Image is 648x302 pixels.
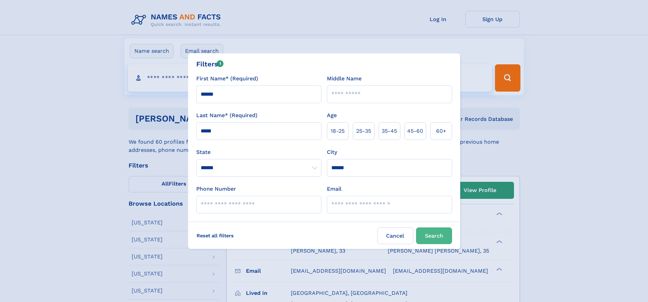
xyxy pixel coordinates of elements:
[196,75,258,83] label: First Name* (Required)
[327,148,337,156] label: City
[196,111,257,120] label: Last Name* (Required)
[327,75,362,83] label: Middle Name
[196,148,321,156] label: State
[192,227,238,244] label: Reset all filters
[416,227,452,244] button: Search
[196,59,224,69] div: Filters
[196,185,236,193] label: Phone Number
[436,127,446,135] span: 60+
[331,127,345,135] span: 18‑25
[327,111,337,120] label: Age
[327,185,342,193] label: Email
[356,127,371,135] span: 25‑35
[407,127,423,135] span: 45‑60
[377,227,413,244] label: Cancel
[382,127,397,135] span: 35‑45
